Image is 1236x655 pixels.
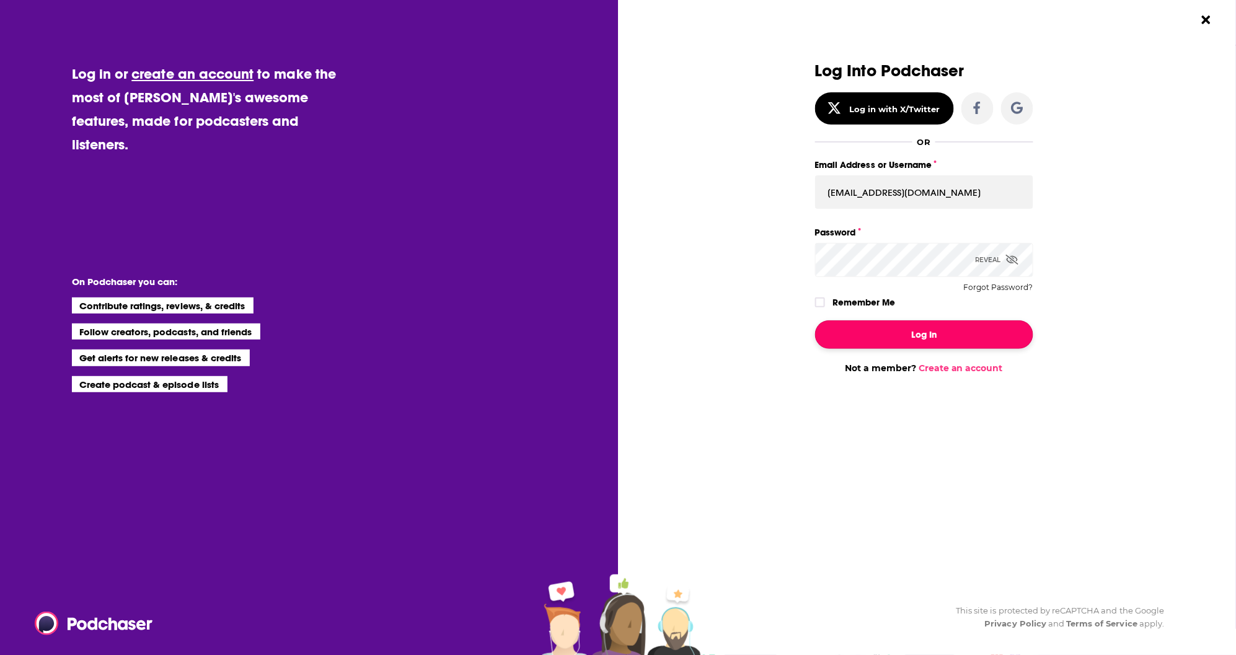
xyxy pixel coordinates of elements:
button: Log In [815,320,1033,349]
li: On Podchaser you can: [72,276,320,288]
a: Privacy Policy [985,618,1047,628]
a: Podchaser - Follow, Share and Rate Podcasts [35,612,144,635]
label: Password [815,224,1033,240]
a: Create an account [919,363,1003,374]
div: Not a member? [815,363,1033,374]
button: Log in with X/Twitter [815,92,954,125]
div: Log in with X/Twitter [849,104,940,114]
div: Reveal [976,243,1018,276]
button: Close Button [1194,8,1218,32]
li: Follow creators, podcasts, and friends [72,323,261,340]
input: Email Address or Username [815,175,1033,209]
li: Get alerts for new releases & credits [72,349,250,366]
label: Remember Me [832,294,895,310]
label: Email Address or Username [815,157,1033,173]
div: This site is protected by reCAPTCHA and the Google and apply. [947,604,1165,630]
button: Forgot Password? [964,283,1033,292]
h3: Log Into Podchaser [815,62,1033,80]
li: Create podcast & episode lists [72,376,227,392]
a: Terms of Service [1067,618,1138,628]
a: create an account [131,65,254,82]
div: OR [917,137,930,147]
img: Podchaser - Follow, Share and Rate Podcasts [35,612,154,635]
li: Contribute ratings, reviews, & credits [72,297,254,314]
